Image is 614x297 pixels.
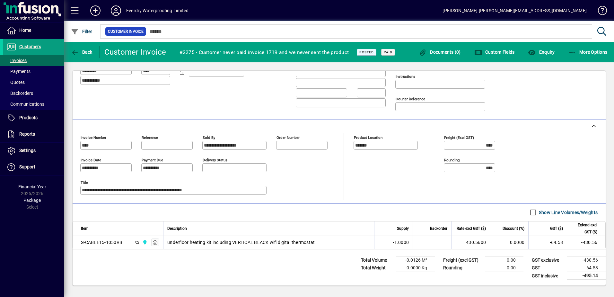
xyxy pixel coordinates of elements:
span: Backorder [430,225,447,232]
span: Settings [19,148,36,153]
mat-label: Payment due [142,158,163,162]
td: -495.14 [567,272,606,280]
span: Extend excl GST ($) [571,221,597,236]
span: Products [19,115,38,120]
td: Freight (excl GST) [440,256,485,264]
a: Communications [3,99,64,110]
span: Package [23,198,41,203]
span: Central [141,239,148,246]
div: Everdry Waterproofing Limited [126,5,189,16]
td: -64.58 [567,264,606,272]
mat-label: Courier Reference [396,97,425,101]
span: Invoices [6,58,27,63]
td: -0.0126 M³ [396,256,435,264]
label: Show Line Volumes/Weights [538,209,598,216]
span: Payments [6,69,31,74]
span: Rate excl GST ($) [457,225,486,232]
a: Home [3,22,64,39]
span: Customer Invoice [108,28,144,35]
span: Customers [19,44,41,49]
button: Enquiry [526,46,556,58]
mat-label: Rounding [444,158,460,162]
button: Back [69,46,94,58]
a: Settings [3,143,64,159]
span: Custom Fields [474,50,515,55]
mat-label: Reference [142,135,158,140]
mat-label: Sold by [203,135,215,140]
span: underﬂoor heating kit including VERTICAL BLACK wiﬁ digital thermostat [167,239,315,246]
button: Documents (0) [417,46,462,58]
mat-label: Order number [276,135,300,140]
span: Quotes [6,80,25,85]
a: Backorders [3,88,64,99]
a: Payments [3,66,64,77]
td: Total Volume [358,256,396,264]
app-page-header-button: Back [64,46,100,58]
div: [PERSON_NAME] [PERSON_NAME][EMAIL_ADDRESS][DOMAIN_NAME] [443,5,587,16]
mat-label: Instructions [396,74,415,79]
span: Description [167,225,187,232]
span: Backorders [6,91,33,96]
span: Back [71,50,92,55]
span: GST ($) [550,225,563,232]
mat-label: Product location [354,135,382,140]
td: GST exclusive [529,256,567,264]
td: -430.56 [567,256,606,264]
mat-label: Title [81,180,88,185]
mat-label: Invoice number [81,135,106,140]
span: Home [19,28,31,33]
td: GST inclusive [529,272,567,280]
td: Total Weight [358,264,396,272]
span: Discount (%) [503,225,524,232]
button: Profile [106,5,126,16]
span: Paid [384,50,392,54]
div: 430.5600 [455,239,486,246]
button: More Options [567,46,609,58]
td: GST [529,264,567,272]
td: 0.00 [485,264,523,272]
a: Support [3,159,64,175]
span: Documents (0) [419,50,461,55]
span: Communications [6,102,44,107]
span: Filter [71,29,92,34]
span: Item [81,225,89,232]
a: Quotes [3,77,64,88]
td: 0.0000 Kg [396,264,435,272]
a: Reports [3,126,64,142]
td: -430.56 [567,236,605,249]
div: S-CABLE15-1050VB [81,239,122,246]
mat-label: Freight (excl GST) [444,135,474,140]
mat-label: Delivery status [203,158,227,162]
button: Custom Fields [473,46,516,58]
button: Filter [69,26,94,37]
span: Reports [19,131,35,137]
a: Products [3,110,64,126]
td: Rounding [440,264,485,272]
span: Financial Year [18,184,46,189]
span: -1.0000 [393,239,409,246]
span: Posted [359,50,374,54]
button: Add [85,5,106,16]
td: 0.00 [485,256,523,264]
a: Knowledge Base [593,1,606,22]
a: Invoices [3,55,64,66]
span: Support [19,164,35,169]
mat-label: Invoice date [81,158,101,162]
td: 0.0000 [490,236,528,249]
div: Customer Invoice [104,47,166,57]
span: Supply [397,225,409,232]
span: More Options [568,50,608,55]
td: -64.58 [528,236,567,249]
span: Enquiry [528,50,555,55]
div: #2275 - Customer never paid invoice 1719 and we never sent the product [180,47,349,58]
